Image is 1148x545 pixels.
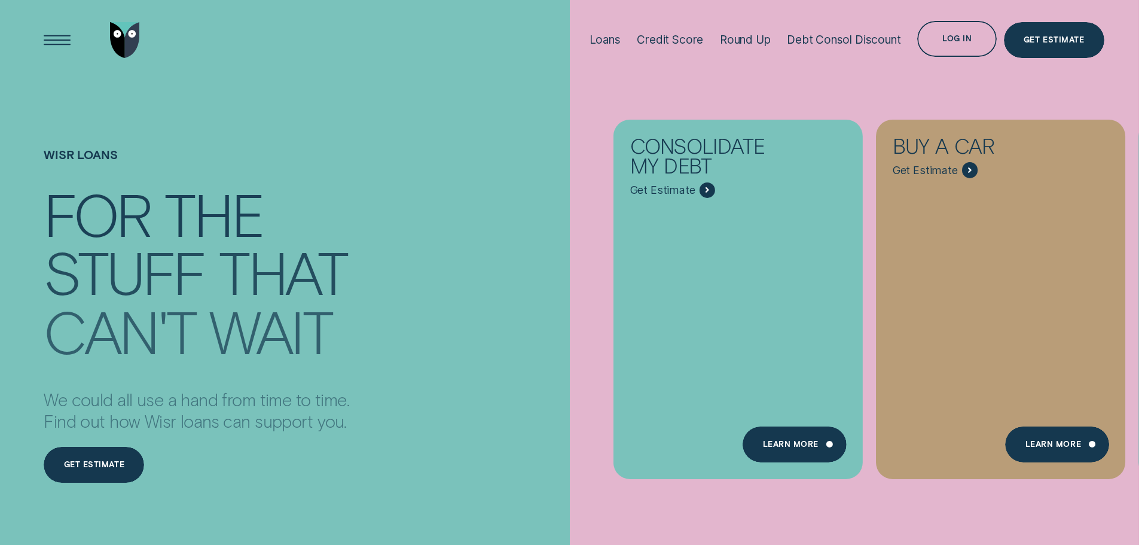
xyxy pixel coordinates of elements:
[630,136,790,182] div: Consolidate my debt
[590,33,621,47] div: Loans
[876,119,1125,468] a: Buy a car - Learn more
[44,184,349,351] h4: For the stuff that can't wait
[164,185,263,240] div: the
[893,164,958,177] span: Get Estimate
[44,303,196,358] div: can't
[743,427,846,462] a: Learn more
[613,119,863,468] a: Consolidate my debt - Learn more
[630,184,695,197] span: Get Estimate
[44,447,144,483] a: Get estimate
[44,389,349,432] p: We could all use a hand from time to time. Find out how Wisr loans can support you.
[44,185,151,240] div: For
[720,33,771,47] div: Round Up
[39,22,75,58] button: Open Menu
[110,22,140,58] img: Wisr
[637,33,703,47] div: Credit Score
[44,243,205,299] div: stuff
[893,136,1052,162] div: Buy a car
[1005,427,1109,462] a: Learn More
[219,243,346,299] div: that
[787,33,900,47] div: Debt Consol Discount
[209,303,331,358] div: wait
[1004,22,1104,58] a: Get Estimate
[917,21,997,57] button: Log in
[44,147,349,184] h1: Wisr loans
